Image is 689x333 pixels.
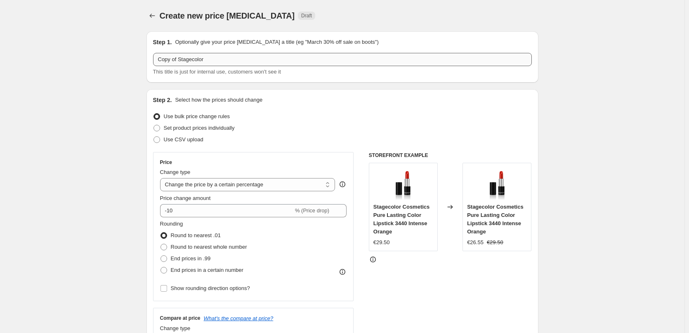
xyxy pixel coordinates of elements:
input: 30% off holiday sale [153,53,532,66]
span: €26.55 [467,239,484,245]
h3: Compare at price [160,315,201,321]
span: Draft [301,12,312,19]
span: Create new price [MEDICAL_DATA] [160,11,295,20]
span: Use bulk price change rules [164,113,230,119]
button: What's the compare at price? [204,315,274,321]
span: Price change amount [160,195,211,201]
span: Round to nearest .01 [171,232,221,238]
span: Show rounding direction options? [171,285,250,291]
img: stagecolor-cosmetics-pure-lasting-color-lipstick-3440-intense-orange-531730_80x.png [481,167,514,200]
span: €29.50 [373,239,390,245]
p: Select how the prices should change [175,96,262,104]
span: Stagecolor Cosmetics Pure Lasting Color Lipstick 3440 Intense Orange [467,204,524,235]
h3: Price [160,159,172,166]
h6: STOREFRONT EXAMPLE [369,152,532,159]
span: Stagecolor Cosmetics Pure Lasting Color Lipstick 3440 Intense Orange [373,204,430,235]
span: % (Price drop) [295,207,329,214]
button: Price change jobs [146,10,158,21]
span: End prices in a certain number [171,267,243,273]
span: This title is just for internal use, customers won't see it [153,69,281,75]
span: Change type [160,169,191,175]
span: €29.50 [487,239,503,245]
div: help [338,180,347,188]
span: Change type [160,325,191,331]
span: End prices in .99 [171,255,211,262]
p: Optionally give your price [MEDICAL_DATA] a title (eg "March 30% off sale on boots") [175,38,378,46]
img: stagecolor-cosmetics-pure-lasting-color-lipstick-3440-intense-orange-531730_80x.png [387,167,420,200]
span: Use CSV upload [164,136,203,143]
h2: Step 2. [153,96,172,104]
span: Round to nearest whole number [171,244,247,250]
span: Rounding [160,221,183,227]
span: Set product prices individually [164,125,235,131]
h2: Step 1. [153,38,172,46]
input: -15 [160,204,293,217]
